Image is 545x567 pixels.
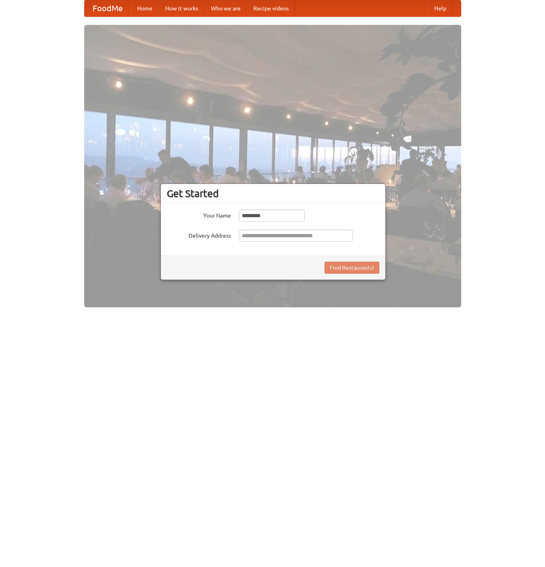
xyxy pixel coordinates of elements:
[205,0,247,16] a: Who we are
[167,188,379,200] h3: Get Started
[159,0,205,16] a: How it works
[428,0,453,16] a: Help
[85,0,131,16] a: FoodMe
[167,210,231,220] label: Your Name
[324,262,379,274] button: Find Restaurants!
[167,230,231,240] label: Delivery Address
[131,0,159,16] a: Home
[247,0,295,16] a: Recipe videos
